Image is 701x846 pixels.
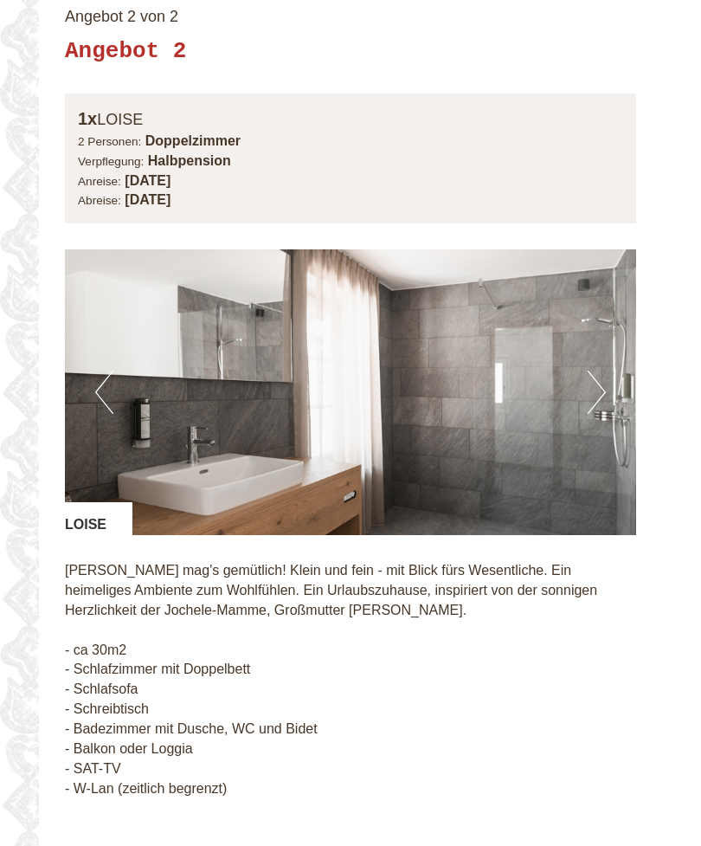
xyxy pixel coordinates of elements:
b: Doppelzimmer [145,133,241,148]
b: 1x [78,109,97,128]
small: 2 Personen: [78,135,141,148]
small: Anreise: [78,175,121,188]
small: Verpflegung: [78,155,144,168]
small: Abreise: [78,194,121,207]
img: image [65,249,636,535]
span: Angebot 2 von 2 [65,8,178,25]
div: LOISE [65,502,132,535]
b: [DATE] [125,173,170,188]
button: Previous [95,371,113,414]
p: [PERSON_NAME] mag's gemütlich! Klein und fein - mit Blick fürs Wesentliche. Ein heimeliges Ambien... [65,561,636,798]
b: Halbpension [148,153,231,168]
b: [DATE] [125,192,170,207]
div: Angebot 2 [65,36,186,68]
button: Next [588,371,606,414]
div: LOISE [78,107,623,132]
